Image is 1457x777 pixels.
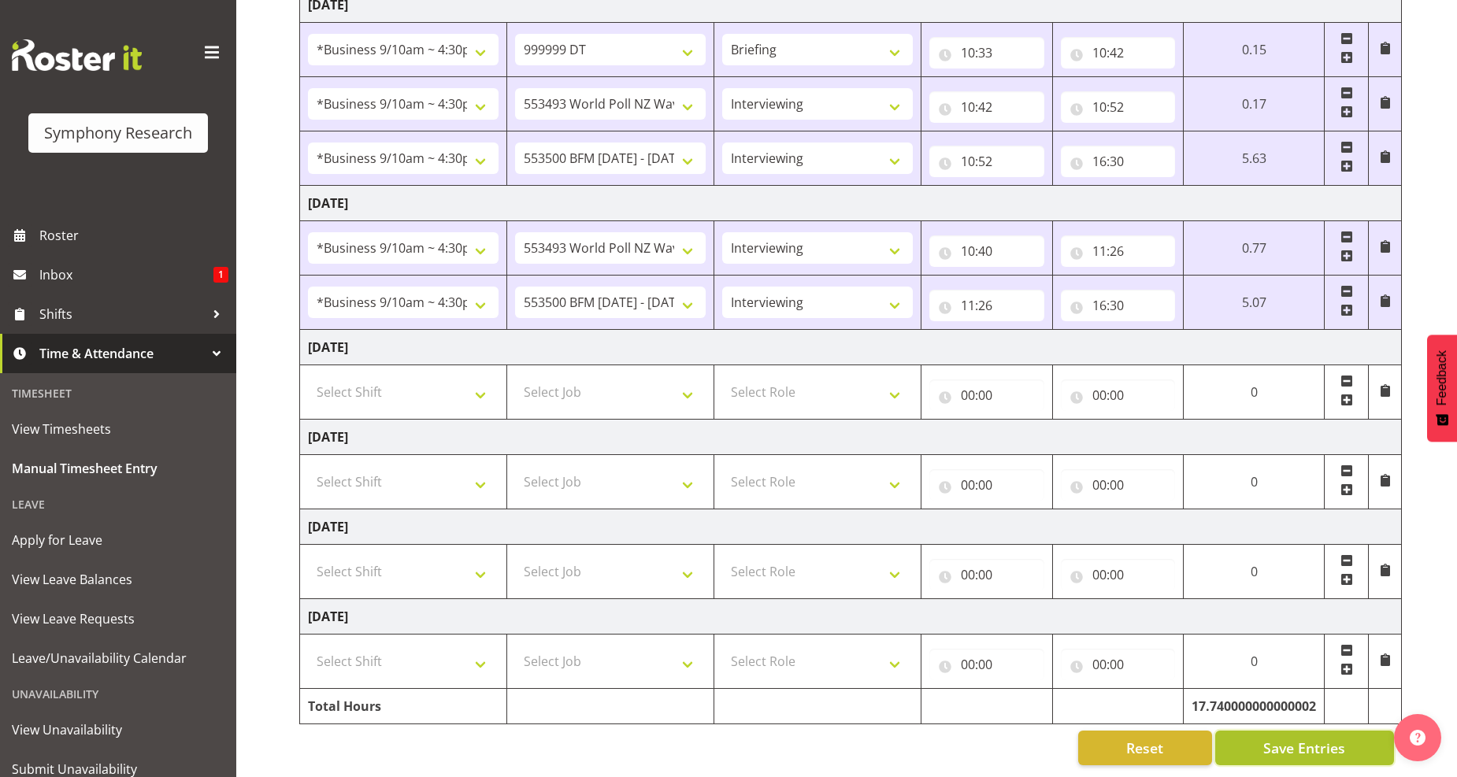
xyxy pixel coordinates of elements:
[12,646,224,670] span: Leave/Unavailability Calendar
[12,718,224,742] span: View Unavailability
[39,302,205,326] span: Shifts
[929,235,1044,267] input: Click to select...
[1061,649,1176,680] input: Click to select...
[1184,545,1325,599] td: 0
[1263,738,1345,758] span: Save Entries
[1061,91,1176,123] input: Click to select...
[300,689,507,724] td: Total Hours
[929,379,1044,411] input: Click to select...
[12,457,224,480] span: Manual Timesheet Entry
[1184,77,1325,131] td: 0.17
[1184,455,1325,509] td: 0
[929,146,1044,177] input: Click to select...
[929,649,1044,680] input: Click to select...
[1061,235,1176,267] input: Click to select...
[1061,37,1176,68] input: Click to select...
[1061,559,1176,590] input: Click to select...
[1184,689,1325,724] td: 17.740000000000002
[4,449,232,488] a: Manual Timesheet Entry
[1184,131,1325,186] td: 5.63
[1184,221,1325,276] td: 0.77
[929,559,1044,590] input: Click to select...
[1215,731,1394,765] button: Save Entries
[300,330,1402,365] td: [DATE]
[39,224,228,247] span: Roster
[4,520,232,560] a: Apply for Leave
[1184,635,1325,689] td: 0
[1427,335,1457,442] button: Feedback - Show survey
[44,121,192,145] div: Symphony Research
[1410,730,1425,746] img: help-xxl-2.png
[1126,738,1163,758] span: Reset
[300,509,1402,545] td: [DATE]
[1184,23,1325,77] td: 0.15
[1078,731,1212,765] button: Reset
[1184,276,1325,330] td: 5.07
[4,377,232,409] div: Timesheet
[4,638,232,678] a: Leave/Unavailability Calendar
[1061,379,1176,411] input: Click to select...
[929,37,1044,68] input: Click to select...
[4,710,232,749] a: View Unavailability
[929,290,1044,321] input: Click to select...
[39,263,213,287] span: Inbox
[213,267,228,283] span: 1
[1184,365,1325,420] td: 0
[12,528,224,552] span: Apply for Leave
[12,417,224,441] span: View Timesheets
[1061,290,1176,321] input: Click to select...
[12,39,142,71] img: Rosterit website logo
[4,560,232,599] a: View Leave Balances
[4,678,232,710] div: Unavailability
[4,599,232,638] a: View Leave Requests
[1061,146,1176,177] input: Click to select...
[4,409,232,449] a: View Timesheets
[12,607,224,631] span: View Leave Requests
[929,91,1044,123] input: Click to select...
[300,420,1402,455] td: [DATE]
[300,186,1402,221] td: [DATE]
[4,488,232,520] div: Leave
[12,568,224,591] span: View Leave Balances
[929,469,1044,501] input: Click to select...
[300,599,1402,635] td: [DATE]
[39,342,205,365] span: Time & Attendance
[1061,469,1176,501] input: Click to select...
[1435,350,1449,405] span: Feedback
